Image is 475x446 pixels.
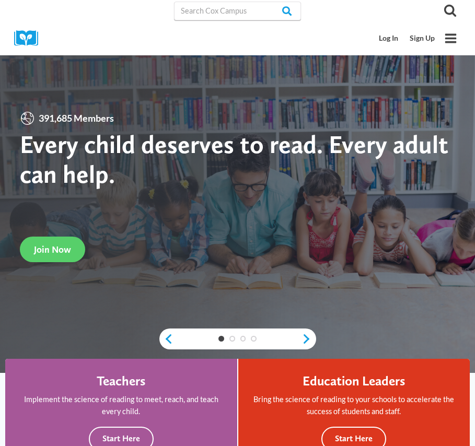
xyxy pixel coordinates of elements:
[240,336,246,342] a: 3
[19,393,223,417] p: Implement the science of reading to meet, reach, and teach every child.
[97,373,145,389] h4: Teachers
[14,30,45,46] img: Cox Campus
[20,129,448,189] strong: Every child deserves to read. Every adult can help.
[34,244,71,255] span: Join Now
[441,28,461,49] button: Open menu
[374,29,404,48] a: Log In
[159,328,316,349] div: content slider buttons
[303,373,405,389] h4: Education Leaders
[374,29,441,48] nav: Secondary Mobile Navigation
[252,393,456,417] p: Bring the science of reading to your schools to accelerate the success of students and staff.
[20,237,85,262] a: Join Now
[218,336,224,342] a: 1
[174,2,302,20] input: Search Cox Campus
[404,29,441,48] a: Sign Up
[302,333,316,345] a: next
[229,336,235,342] a: 2
[159,333,173,345] a: previous
[251,336,257,342] a: 4
[35,111,118,126] span: 391,685 Members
